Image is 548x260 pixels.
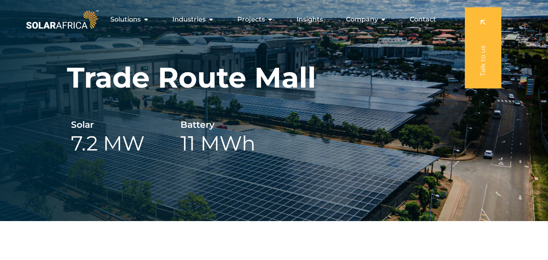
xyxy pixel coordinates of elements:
nav: Menu [100,11,443,28]
span: Solutions [110,15,141,24]
h2: 11 MWh [181,130,256,157]
div: Menu Toggle [100,11,443,28]
span: Industries [172,15,206,24]
h1: Trade Route Mall [67,60,316,95]
span: Company [346,15,378,24]
h6: Solar [71,119,94,131]
h6: Battery [181,119,215,131]
a: Insights [297,15,323,24]
h2: 7.2 MW [71,130,145,157]
span: Projects [237,15,265,24]
a: Contact [410,15,436,24]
